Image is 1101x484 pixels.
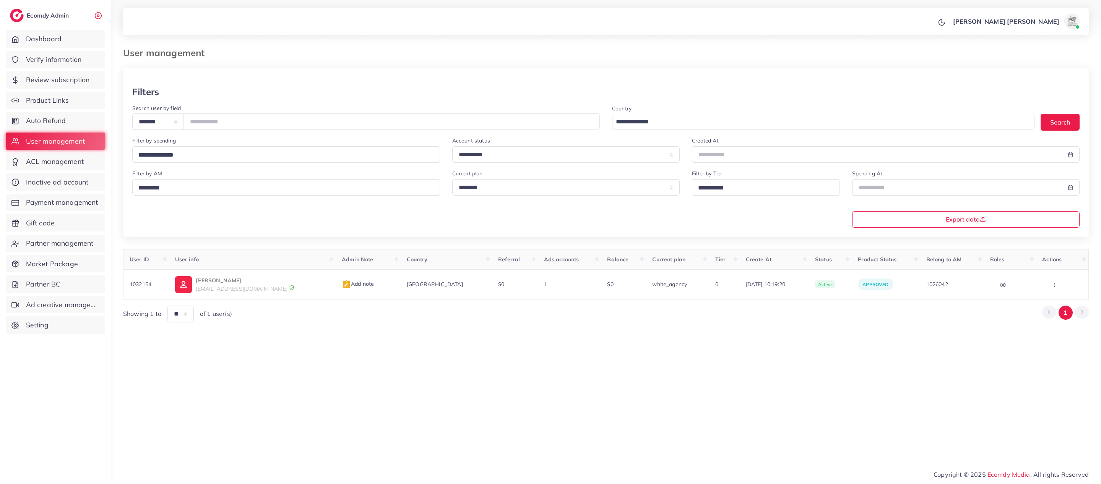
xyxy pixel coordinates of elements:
span: of 1 user(s) [200,309,232,318]
a: Review subscription [6,71,105,89]
span: white_agency [652,281,687,288]
a: User management [6,133,105,150]
span: Add note [342,280,374,287]
div: Search for option [692,179,840,196]
img: logo [10,9,24,22]
img: avatar [1064,14,1080,29]
ul: Pagination [1042,306,1089,320]
span: Tier [715,256,726,263]
input: Search for option [695,182,830,194]
a: Partner BC [6,275,105,293]
label: Country [612,105,632,112]
span: Product Status [858,256,896,263]
span: Current plan [652,256,685,263]
a: logoEcomdy Admin [10,9,71,22]
label: Filter by AM [132,170,162,177]
span: Ads accounts [544,256,579,263]
button: Export data [852,211,1080,228]
a: Product Links [6,92,105,109]
span: Auto Refund [26,116,66,126]
span: Showing 1 to [123,309,161,318]
img: admin_note.cdd0b510.svg [342,280,351,289]
span: [EMAIL_ADDRESS][DOMAIN_NAME] [196,285,287,292]
img: ic-user-info.36bf1079.svg [175,276,192,293]
a: Partner management [6,235,105,252]
p: [PERSON_NAME] [196,276,287,285]
span: Balance [607,256,628,263]
a: Payment management [6,194,105,211]
span: Roles [990,256,1005,263]
input: Search for option [136,149,430,161]
a: [PERSON_NAME] [PERSON_NAME]avatar [949,14,1083,29]
span: Country [407,256,427,263]
a: Ecomdy Media [987,471,1030,478]
span: Partner management [26,238,94,248]
span: [DATE] 10:19:20 [746,280,803,288]
span: active [815,280,835,289]
a: [PERSON_NAME][EMAIL_ADDRESS][DOMAIN_NAME] [175,276,330,293]
a: Verify information [6,51,105,68]
a: Auto Refund [6,112,105,129]
span: Actions [1042,256,1062,263]
span: User management [26,136,85,146]
a: ACL management [6,153,105,170]
h3: User management [123,47,211,58]
span: Payment management [26,197,98,207]
a: Gift code [6,214,105,232]
a: Inactive ad account [6,173,105,191]
span: User info [175,256,198,263]
span: , All rights Reserved [1030,470,1089,479]
label: Created At [692,137,719,144]
span: Admin Note [342,256,373,263]
span: Referral [498,256,520,263]
span: Create At [746,256,771,263]
span: Status [815,256,832,263]
span: Partner BC [26,279,61,289]
div: Search for option [612,114,1034,129]
span: Inactive ad account [26,177,89,187]
h3: Filters [132,86,159,97]
span: 1 [544,281,547,288]
a: Market Package [6,255,105,273]
span: approved [862,282,888,287]
button: Search [1041,114,1080,130]
span: 1032154 [130,281,151,288]
span: ACL management [26,157,84,167]
span: [GEOGRAPHIC_DATA] [407,281,463,288]
span: Copyright © 2025 [934,470,1089,479]
div: Search for option [132,146,440,163]
input: Search for option [613,116,1025,128]
span: Ad creative management [26,300,99,310]
button: Go to page 1 [1059,306,1073,320]
span: Export data [946,216,986,222]
h2: Ecomdy Admin [27,12,71,19]
div: Search for option [132,179,440,196]
span: Product Links [26,96,69,105]
a: Setting [6,316,105,334]
label: Filter by spending [132,137,176,144]
label: Spending At [852,170,883,177]
span: Setting [26,320,49,330]
span: Dashboard [26,34,62,44]
p: [PERSON_NAME] [PERSON_NAME] [953,17,1059,26]
label: Search user by field [132,104,181,112]
span: 1026042 [926,281,948,288]
a: Ad creative management [6,296,105,314]
span: $0 [498,281,504,288]
input: Search for option [136,182,430,194]
label: Filter by Tier [692,170,722,177]
span: $0 [607,281,613,288]
span: Verify information [26,55,82,65]
label: Current plan [452,170,483,177]
label: Account status [452,137,490,144]
span: Belong to AM [926,256,962,263]
span: Gift code [26,218,55,228]
span: 0 [715,281,718,288]
span: Market Package [26,259,78,269]
a: Dashboard [6,30,105,48]
img: 9CAL8B2pu8EFxCJHYAAAAldEVYdGRhdGU6Y3JlYXRlADIwMjItMTItMDlUMDQ6NTg6MzkrMDA6MDBXSlgLAAAAJXRFWHRkYXR... [289,285,294,290]
span: Review subscription [26,75,90,85]
span: User ID [130,256,149,263]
